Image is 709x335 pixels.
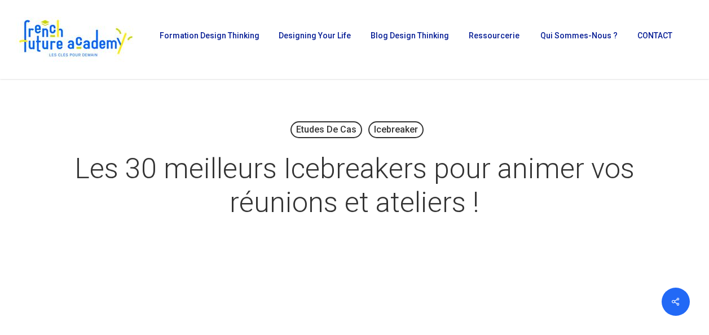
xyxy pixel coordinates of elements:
[535,32,620,47] a: Qui sommes-nous ?
[290,121,362,138] a: Etudes de cas
[637,31,672,40] span: CONTACT
[160,31,259,40] span: Formation Design Thinking
[368,121,424,138] a: Icebreaker
[540,31,618,40] span: Qui sommes-nous ?
[371,31,449,40] span: Blog Design Thinking
[469,31,519,40] span: Ressourcerie
[273,32,354,47] a: Designing Your Life
[154,32,262,47] a: Formation Design Thinking
[16,17,135,62] img: French Future Academy
[279,31,351,40] span: Designing Your Life
[73,140,637,231] h1: Les 30 meilleurs Icebreakers pour animer vos réunions et ateliers !
[365,32,452,47] a: Blog Design Thinking
[632,32,676,47] a: CONTACT
[463,32,523,47] a: Ressourcerie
